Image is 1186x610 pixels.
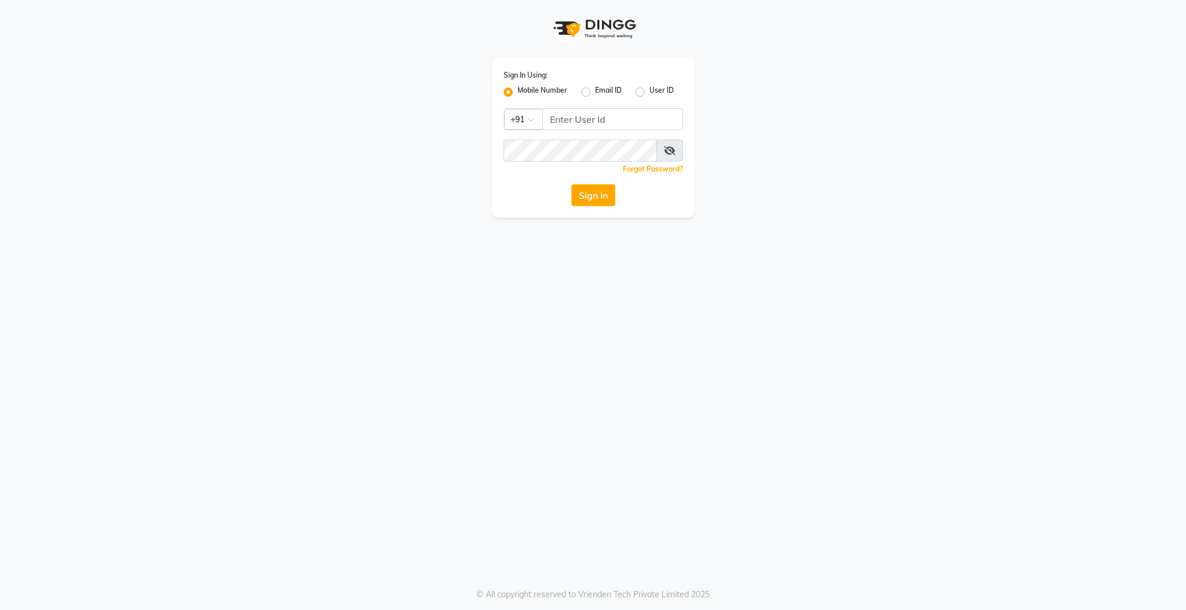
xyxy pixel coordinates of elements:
label: Email ID [595,85,622,99]
button: Sign In [571,184,615,206]
label: User ID [649,85,674,99]
label: Sign In Using: [504,70,548,81]
input: Username [542,108,683,130]
img: logo1.svg [547,12,640,46]
label: Mobile Number [517,85,567,99]
input: Username [504,140,657,162]
a: Forgot Password? [623,165,683,173]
